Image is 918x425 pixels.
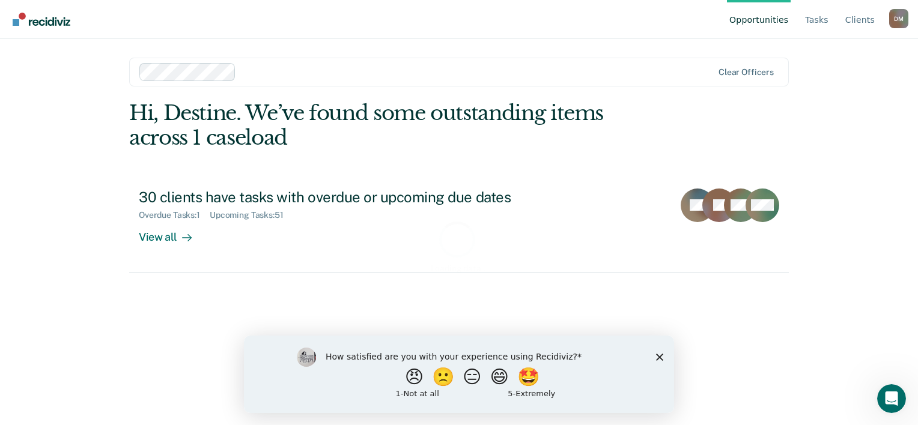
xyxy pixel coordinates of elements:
div: Upcoming Tasks : 51 [210,210,293,220]
div: Hi, Destine. We’ve found some outstanding items across 1 caseload [129,101,657,150]
iframe: Survey by Kim from Recidiviz [244,336,674,413]
iframe: Intercom live chat [877,384,906,413]
div: D M [889,9,908,28]
img: Recidiviz [13,13,70,26]
div: Overdue Tasks : 1 [139,210,210,220]
div: View all [139,220,206,244]
button: Profile dropdown button [889,9,908,28]
div: 30 clients have tasks with overdue or upcoming due dates [139,188,561,206]
div: Clear officers [719,67,774,77]
a: 30 clients have tasks with overdue or upcoming due datesOverdue Tasks:1Upcoming Tasks:51View all [129,179,789,273]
